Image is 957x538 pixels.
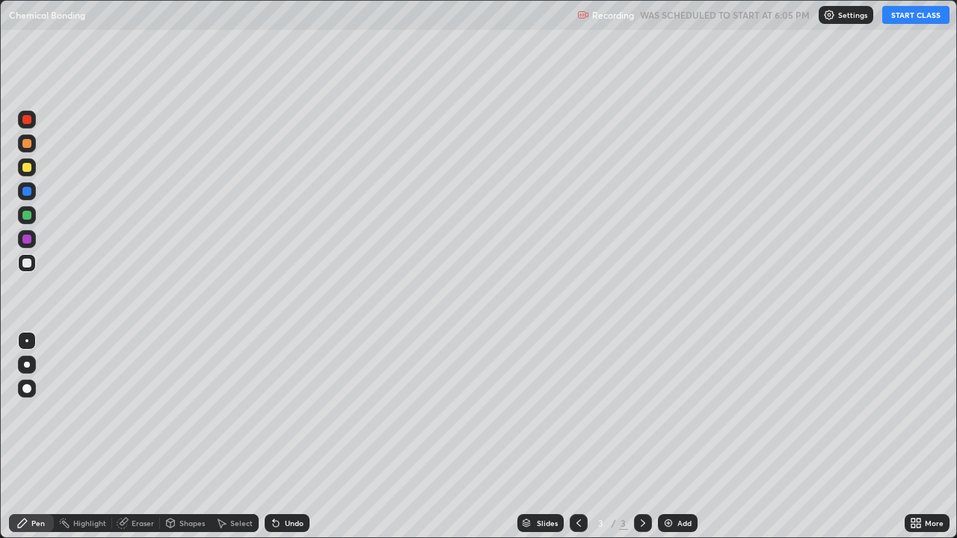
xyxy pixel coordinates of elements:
div: Pen [31,519,45,527]
p: Recording [592,10,634,21]
div: Slides [537,519,558,527]
div: 3 [594,519,609,528]
div: Add [677,519,692,527]
img: recording.375f2c34.svg [577,9,589,21]
div: Shapes [179,519,205,527]
div: Select [230,519,253,527]
div: Highlight [73,519,106,527]
div: Undo [285,519,304,527]
div: Eraser [132,519,154,527]
img: add-slide-button [662,517,674,529]
h5: WAS SCHEDULED TO START AT 6:05 PM [640,8,810,22]
button: START CLASS [882,6,950,24]
div: / [612,519,616,528]
div: More [925,519,944,527]
div: 3 [619,516,628,530]
img: class-settings-icons [823,9,835,21]
p: Settings [838,11,867,19]
p: Chemical Bonding [9,9,85,21]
